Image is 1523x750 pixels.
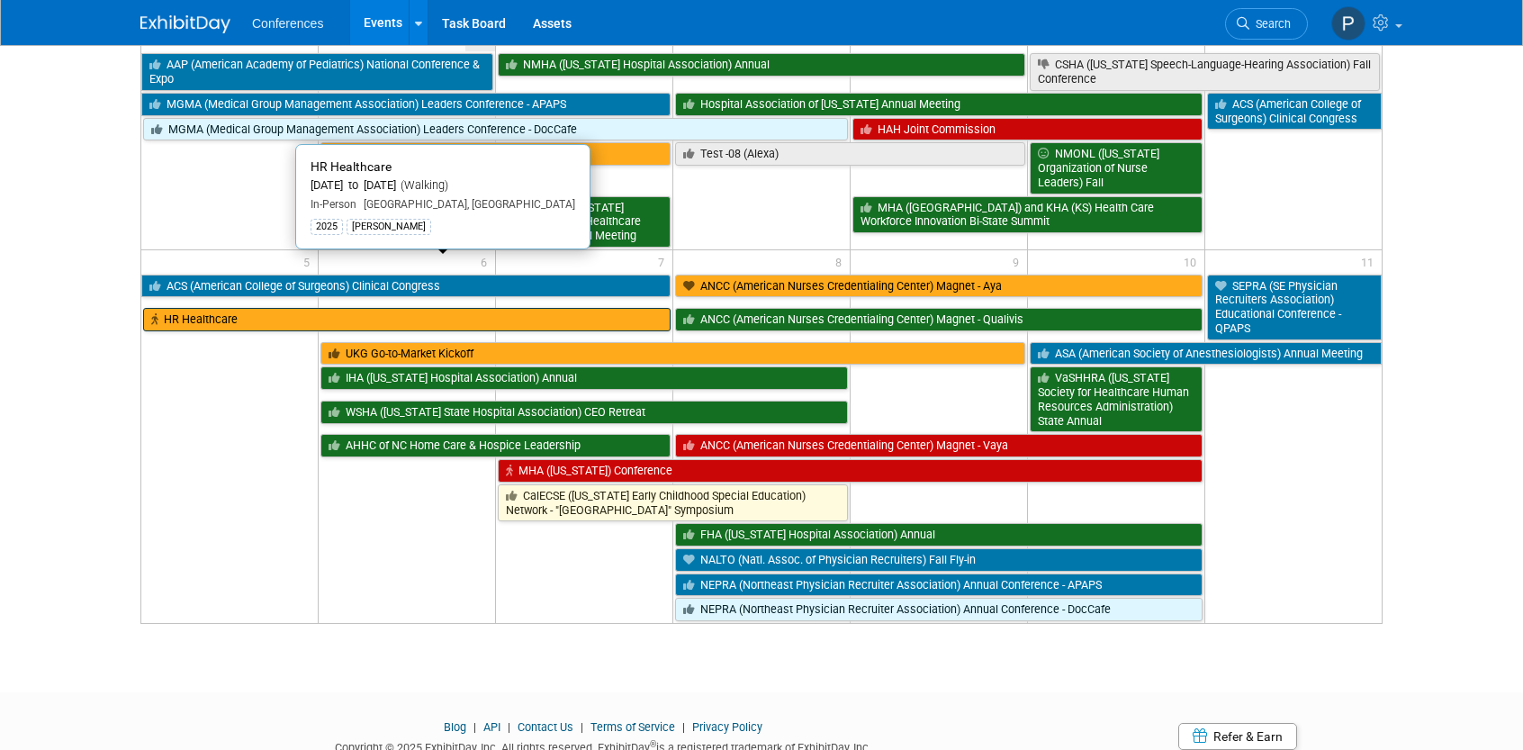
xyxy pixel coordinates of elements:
[675,548,1203,572] a: NALTO (Natl. Assoc. of Physician Recruiters) Fall Fly-in
[311,178,575,194] div: [DATE] to [DATE]
[692,720,762,734] a: Privacy Policy
[650,739,656,749] sup: ®
[143,118,848,141] a: MGMA (Medical Group Management Association) Leaders Conference - DocCafe
[396,178,448,192] span: (Walking)
[675,598,1203,621] a: NEPRA (Northeast Physician Recruiter Association) Annual Conference - DocCafe
[590,720,675,734] a: Terms of Service
[320,434,671,457] a: AHHC of NC Home Care & Hospice Leadership
[678,720,689,734] span: |
[576,720,588,734] span: |
[675,275,1203,298] a: ANCC (American Nurses Credentialing Center) Magnet - Aya
[1207,275,1382,340] a: SEPRA (SE Physician Recruiters Association) Educational Conference - QPAPS
[1225,8,1308,40] a: Search
[1331,6,1365,41] img: Priscilla Wheeler
[1030,342,1382,366] a: ASA (American Society of Anesthesiologists) Annual Meeting
[141,275,671,298] a: ACS (American College of Surgeons) Clinical Congress
[852,196,1203,233] a: MHA ([GEOGRAPHIC_DATA]) and KHA (KS) Health Care Workforce Innovation Bi-State Summit
[320,342,1024,366] a: UKG Go-to-Market Kickoff
[483,720,500,734] a: API
[1011,250,1027,273] span: 9
[675,93,1203,116] a: Hospital Association of [US_STATE] Annual Meeting
[141,93,671,116] a: MGMA (Medical Group Management Association) Leaders Conference - APAPS
[675,142,1025,166] a: Test -08 (Alexa)
[311,219,343,235] div: 2025
[675,574,1203,597] a: NEPRA (Northeast Physician Recruiter Association) Annual Conference - APAPS
[479,250,495,273] span: 6
[852,118,1203,141] a: HAH Joint Commission
[498,53,1025,77] a: NMHA ([US_STATE] Hospital Association) Annual
[444,720,466,734] a: Blog
[1030,53,1380,90] a: CSHA ([US_STATE] Speech-Language-Hearing Association) Fall Conference
[469,720,481,734] span: |
[1030,366,1203,432] a: VaSHHRA ([US_STATE] Society for Healthcare Human Resources Administration) State Annual
[503,720,515,734] span: |
[356,198,575,211] span: [GEOGRAPHIC_DATA], [GEOGRAPHIC_DATA]
[320,366,848,390] a: IHA ([US_STATE] Hospital Association) Annual
[1249,17,1291,31] span: Search
[1182,250,1204,273] span: 10
[141,53,493,90] a: AAP (American Academy of Pediatrics) National Conference & Expo
[143,308,671,331] a: HR Healthcare
[498,459,1202,483] a: MHA ([US_STATE]) Conference
[1178,723,1297,750] a: Refer & Earn
[311,198,356,211] span: In-Person
[140,15,230,33] img: ExhibitDay
[252,16,323,31] span: Conferences
[1030,142,1203,194] a: NMONL ([US_STATE] Organization of Nurse Leaders) Fall
[311,159,392,174] span: HR Healthcare
[498,484,848,521] a: CalECSE ([US_STATE] Early Childhood Special Education) Network - "[GEOGRAPHIC_DATA]" Symposium
[1359,250,1382,273] span: 11
[675,434,1203,457] a: ANCC (American Nurses Credentialing Center) Magnet - Vaya
[347,219,431,235] div: [PERSON_NAME]
[675,523,1203,547] a: FHA ([US_STATE] Hospital Association) Annual
[1207,93,1382,130] a: ACS (American College of Surgeons) Clinical Congress
[302,250,318,273] span: 5
[518,720,573,734] a: Contact Us
[675,308,1203,331] a: ANCC (American Nurses Credentialing Center) Magnet - Qualivis
[656,250,672,273] span: 7
[320,401,848,424] a: WSHA ([US_STATE] State Hospital Association) CEO Retreat
[834,250,850,273] span: 8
